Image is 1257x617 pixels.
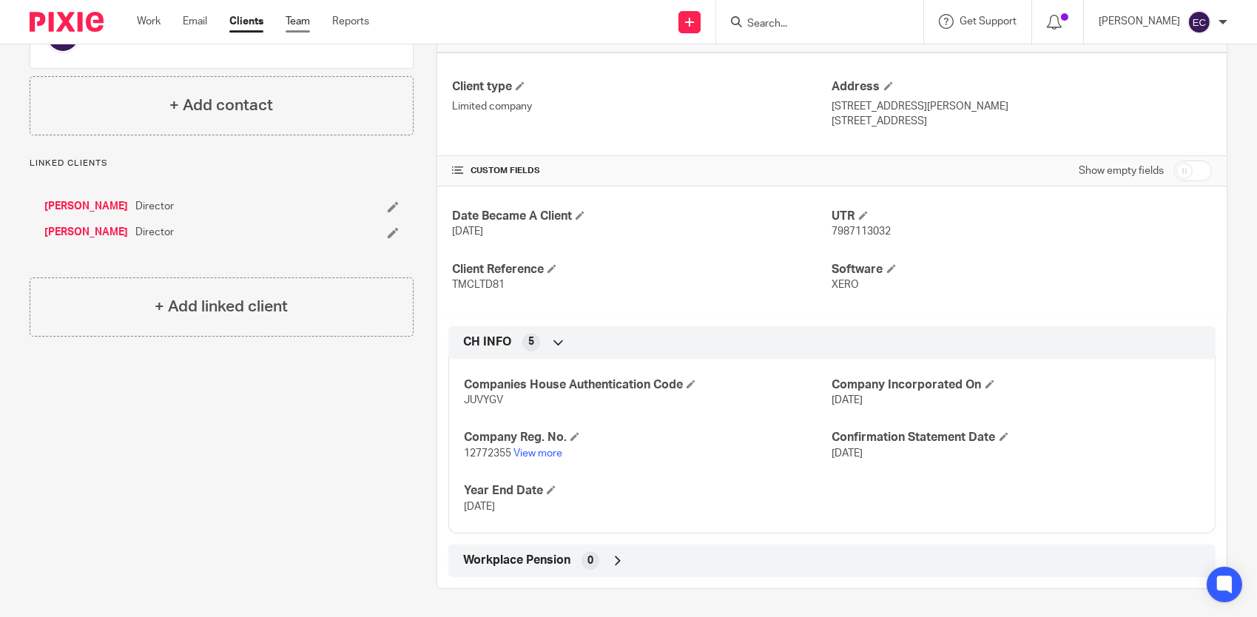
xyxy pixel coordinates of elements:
span: Director [135,225,174,240]
a: [PERSON_NAME] [44,199,128,214]
span: Workplace Pension [463,553,570,568]
h4: UTR [832,209,1212,224]
span: 7987113032 [832,226,892,237]
a: View more [513,448,562,459]
span: CH INFO [463,334,511,350]
p: [PERSON_NAME] [1099,14,1180,29]
input: Search [746,18,879,31]
span: [DATE] [452,226,483,237]
p: Linked clients [30,158,414,169]
span: XERO [832,280,860,290]
a: Reports [332,14,369,29]
h4: Year End Date [464,483,832,499]
a: Email [183,14,207,29]
span: 0 [587,553,593,568]
p: Limited company [452,99,832,114]
a: [PERSON_NAME] [44,225,128,240]
span: Get Support [960,16,1017,27]
a: Team [286,14,310,29]
span: 12772355 [464,448,511,459]
h4: Date Became A Client [452,209,832,224]
h4: + Add linked client [155,295,288,318]
h4: Software [832,262,1212,277]
h4: Companies House Authentication Code [464,377,832,393]
span: Director [135,199,174,214]
span: JUVYGV [464,395,503,405]
span: [DATE] [832,448,863,459]
span: [DATE] [832,395,863,405]
a: Clients [229,14,263,29]
p: [STREET_ADDRESS][PERSON_NAME] [832,99,1212,114]
h4: Company Incorporated On [832,377,1200,393]
label: Show empty fields [1079,163,1164,178]
a: Work [137,14,161,29]
img: Pixie [30,12,104,32]
h4: Confirmation Statement Date [832,430,1200,445]
span: [DATE] [464,502,495,512]
h4: Address [832,79,1212,95]
h4: CUSTOM FIELDS [452,165,832,177]
p: [STREET_ADDRESS] [832,114,1212,129]
span: TMCLTD81 [452,280,505,290]
h4: + Add contact [169,94,273,117]
img: svg%3E [1187,10,1211,34]
h4: Client Reference [452,262,832,277]
h4: Company Reg. No. [464,430,832,445]
h4: Client type [452,79,832,95]
span: 5 [528,334,534,349]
